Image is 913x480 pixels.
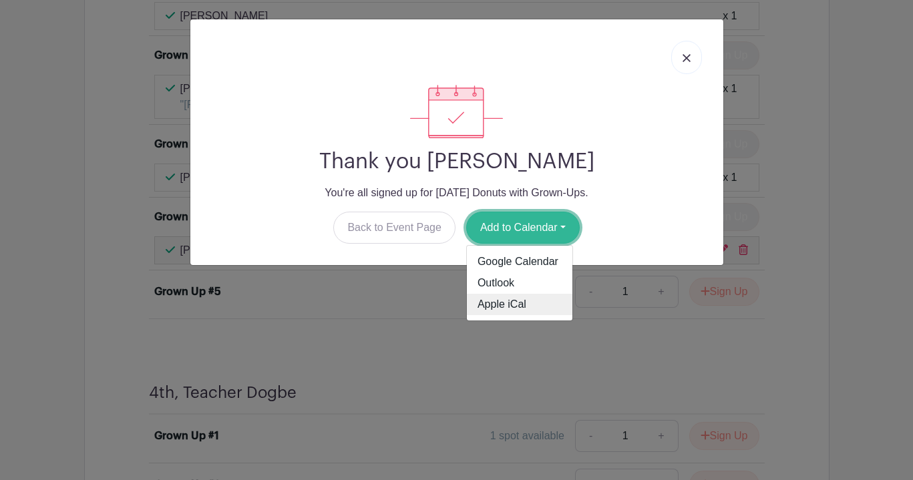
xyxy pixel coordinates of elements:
[683,54,691,62] img: close_button-5f87c8562297e5c2d7936805f587ecaba9071eb48480494691a3f1689db116b3.svg
[333,212,455,244] a: Back to Event Page
[466,212,580,244] button: Add to Calendar
[467,251,572,272] a: Google Calendar
[201,185,713,201] p: You're all signed up for [DATE] Donuts with Grown-Ups.
[410,85,502,138] img: signup_complete-c468d5dda3e2740ee63a24cb0ba0d3ce5d8a4ecd24259e683200fb1569d990c8.svg
[201,149,713,174] h2: Thank you [PERSON_NAME]
[467,294,572,315] a: Apple iCal
[467,272,572,294] a: Outlook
